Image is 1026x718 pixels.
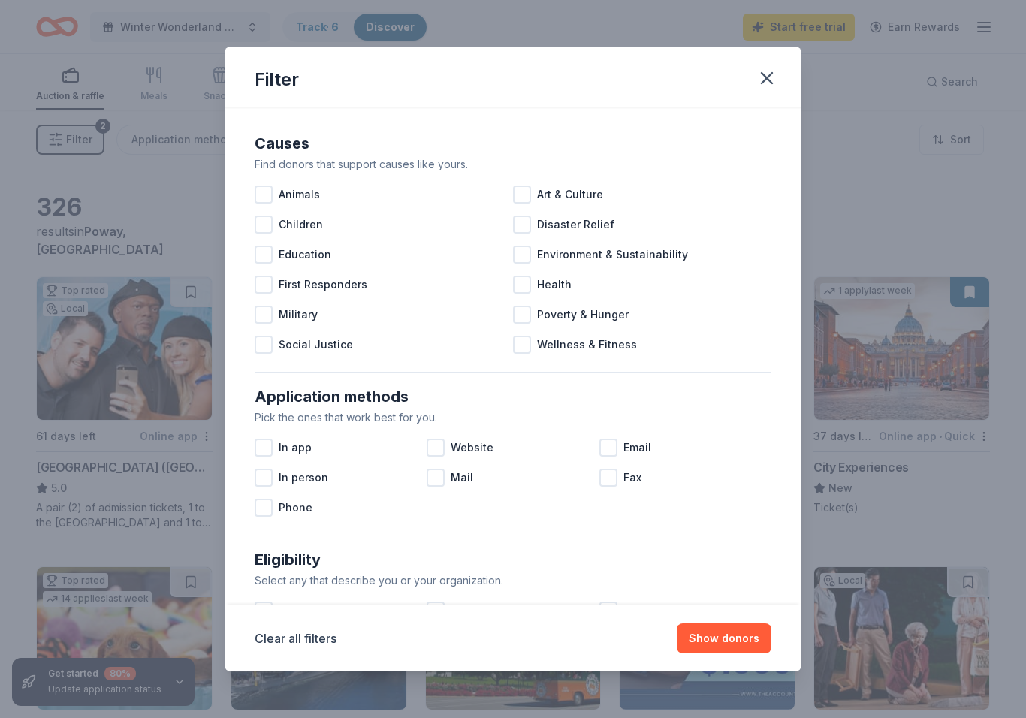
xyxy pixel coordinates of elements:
span: Fax [623,469,641,487]
span: In person [279,469,328,487]
span: Individuals [279,602,336,620]
span: Children [279,216,323,234]
span: First Responders [279,276,367,294]
span: Religious [623,602,672,620]
span: Environment & Sustainability [537,246,688,264]
div: Filter [255,68,299,92]
span: Email [623,439,651,457]
div: Eligibility [255,548,771,572]
span: Poverty & Hunger [537,306,629,324]
span: Wellness & Fitness [537,336,637,354]
span: Phone [279,499,312,517]
div: Pick the ones that work best for you. [255,409,771,427]
div: Causes [255,131,771,155]
span: Social Justice [279,336,353,354]
span: Website [451,439,493,457]
span: Education [279,246,331,264]
span: Art & Culture [537,186,603,204]
span: Political [451,602,493,620]
span: Disaster Relief [537,216,614,234]
button: Clear all filters [255,629,336,647]
span: In app [279,439,312,457]
span: Health [537,276,572,294]
span: Military [279,306,318,324]
div: Find donors that support causes like yours. [255,155,771,173]
button: Show donors [677,623,771,653]
span: Mail [451,469,473,487]
div: Select any that describe you or your organization. [255,572,771,590]
span: Animals [279,186,320,204]
div: Application methods [255,385,771,409]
